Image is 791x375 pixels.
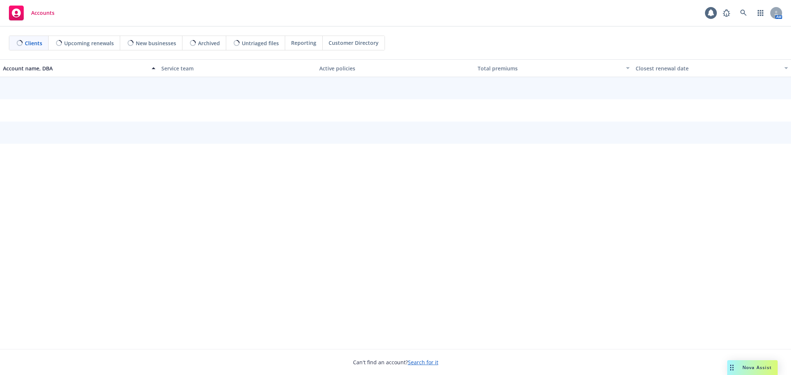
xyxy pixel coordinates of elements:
div: Closest renewal date [636,64,780,72]
div: Active policies [319,64,472,72]
a: Switch app [753,6,768,20]
span: Can't find an account? [353,358,438,366]
button: Nova Assist [727,360,778,375]
a: Search [736,6,751,20]
button: Active policies [316,59,475,77]
span: Clients [25,39,42,47]
span: Upcoming renewals [64,39,114,47]
button: Total premiums [475,59,633,77]
div: Total premiums [478,64,622,72]
span: Customer Directory [329,39,379,47]
a: Report a Bug [719,6,734,20]
a: Accounts [6,3,57,23]
div: Account name, DBA [3,64,147,72]
span: New businesses [136,39,176,47]
span: Archived [198,39,220,47]
div: Service team [161,64,314,72]
button: Closest renewal date [633,59,791,77]
span: Untriaged files [242,39,279,47]
a: Search for it [408,359,438,366]
button: Service team [158,59,317,77]
span: Accounts [31,10,55,16]
span: Nova Assist [742,364,772,371]
div: Drag to move [727,360,736,375]
span: Reporting [291,39,316,47]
